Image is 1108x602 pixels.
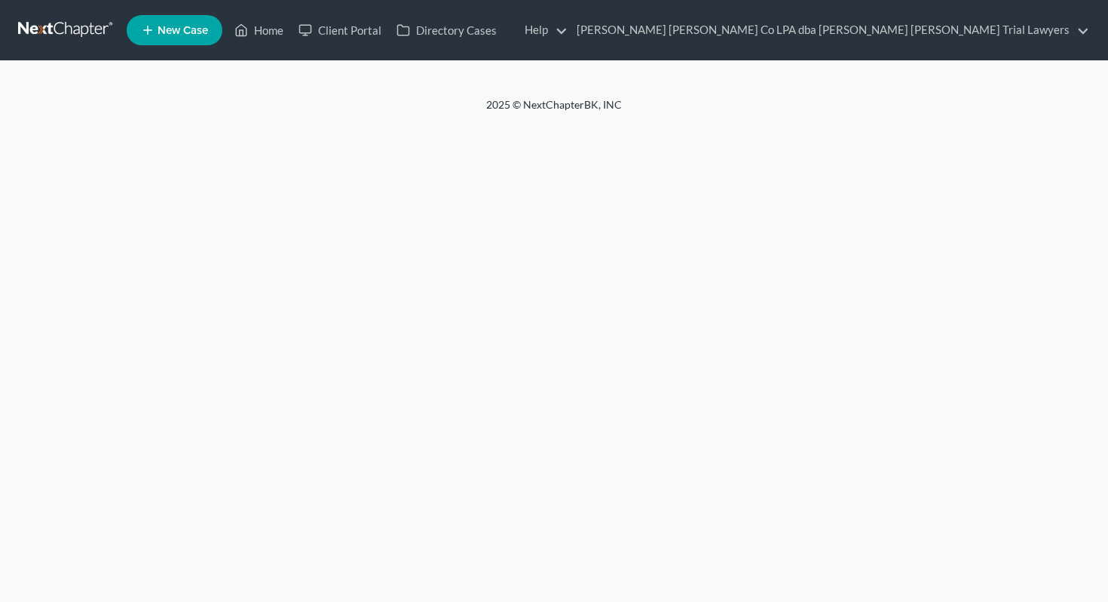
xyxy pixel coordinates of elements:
div: 2025 © NextChapterBK, INC [124,97,984,124]
a: Help [517,17,568,44]
new-legal-case-button: New Case [127,15,222,45]
a: Home [227,17,291,44]
a: [PERSON_NAME] [PERSON_NAME] Co LPA dba [PERSON_NAME] [PERSON_NAME] Trial Lawyers [569,17,1089,44]
a: Directory Cases [389,17,504,44]
a: Client Portal [291,17,389,44]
